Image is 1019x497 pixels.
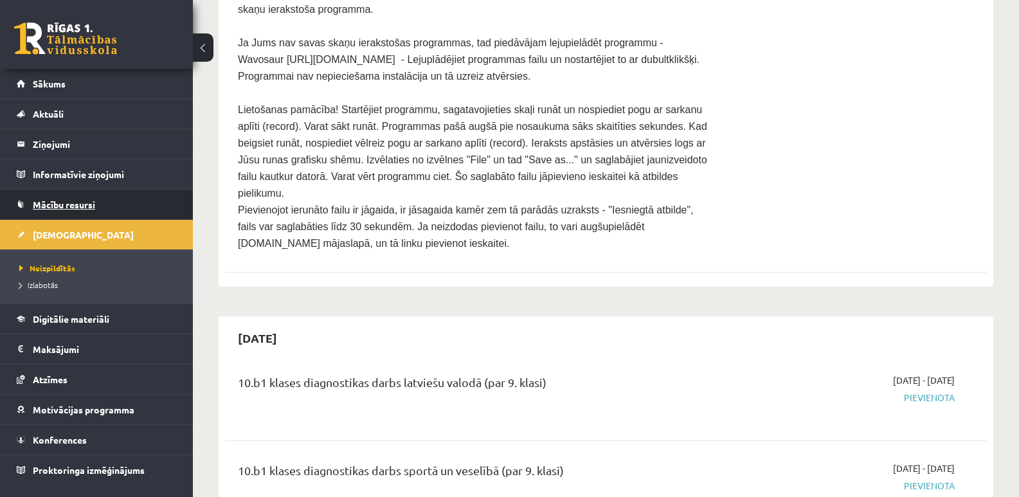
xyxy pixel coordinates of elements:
legend: Ziņojumi [33,129,177,159]
span: Konferences [33,434,87,446]
span: [DATE] - [DATE] [893,374,955,387]
a: [DEMOGRAPHIC_DATA] [17,220,177,249]
span: Digitālie materiāli [33,313,109,325]
legend: Informatīvie ziņojumi [33,159,177,189]
a: Maksājumi [17,334,177,364]
a: Sākums [17,69,177,98]
span: Mācību resursi [33,199,95,210]
div: 10.b1 klases diagnostikas darbs sportā un veselībā (par 9. klasi) [238,462,709,485]
a: Digitālie materiāli [17,304,177,334]
span: Izlabotās [19,280,58,290]
span: Neizpildītās [19,263,75,273]
a: Rīgas 1. Tālmācības vidusskola [14,23,117,55]
a: Informatīvie ziņojumi [17,159,177,189]
span: Ja Jums nav savas skaņu ierakstošas programmas, tad piedāvājam lejupielādēt programmu - Wavosaur ... [238,37,699,82]
span: Atzīmes [33,374,68,385]
a: Atzīmes [17,365,177,394]
a: Izlabotās [19,279,180,291]
span: [DEMOGRAPHIC_DATA] [33,229,134,240]
div: 10.b1 klases diagnostikas darbs latviešu valodā (par 9. klasi) [238,374,709,397]
a: Neizpildītās [19,262,180,274]
a: Proktoringa izmēģinājums [17,455,177,485]
a: Ziņojumi [17,129,177,159]
span: Aktuāli [33,108,64,120]
span: Sākums [33,78,66,89]
span: Motivācijas programma [33,404,134,415]
a: Aktuāli [17,99,177,129]
a: Mācību resursi [17,190,177,219]
a: Konferences [17,425,177,455]
span: [DATE] - [DATE] [893,462,955,475]
h2: [DATE] [225,323,290,353]
span: Pievienojot ierunāto failu ir jāgaida, ir jāsagaida kamēr zem tā parādās uzraksts - "Iesniegtā at... [238,204,694,249]
span: Proktoringa izmēģinājums [33,464,145,476]
a: Motivācijas programma [17,395,177,424]
legend: Maksājumi [33,334,177,364]
span: Pievienota [728,391,955,404]
span: Pievienota [728,479,955,492]
span: Lietošanas pamācība! Startējiet programmu, sagatavojieties skaļi runāt un nospiediet pogu ar sark... [238,104,707,199]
